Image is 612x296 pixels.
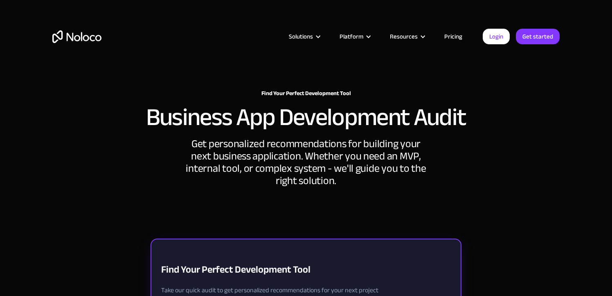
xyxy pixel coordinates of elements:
div: Platform [340,31,363,42]
h2: Business App Development Audit [146,105,466,130]
p: Take our quick audit to get personalized recommendations for your next project [161,285,451,295]
a: Pricing [434,31,473,42]
h1: Find Your Perfect Development Tool [161,257,451,282]
a: home [52,30,101,43]
div: Solutions [279,31,329,42]
div: Get personalized recommendations for building your next business application. Whether you need an... [183,138,429,187]
div: Resources [380,31,434,42]
div: Platform [329,31,380,42]
strong: Find Your Perfect Development Tool [261,88,351,99]
a: Get started [516,29,560,44]
div: Solutions [289,31,313,42]
a: Login [483,29,510,44]
div: Resources [390,31,418,42]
